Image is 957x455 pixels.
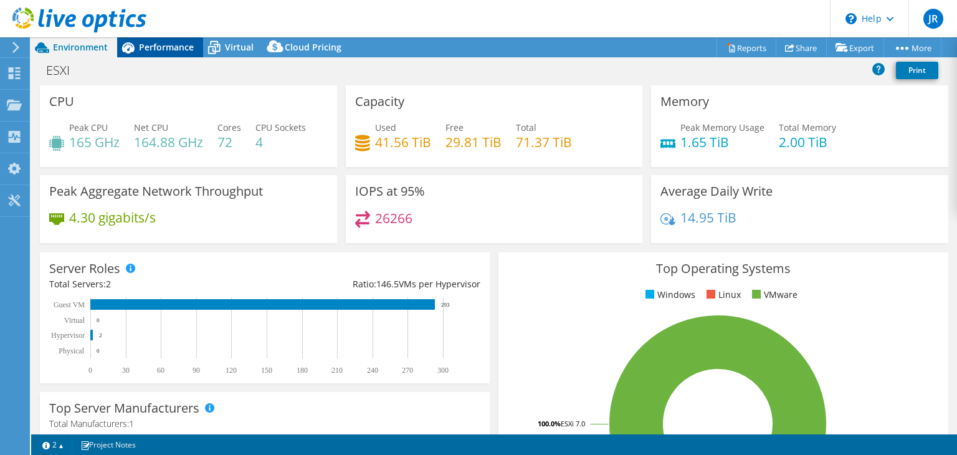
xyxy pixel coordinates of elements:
[261,366,272,375] text: 150
[49,184,263,198] h3: Peak Aggregate Network Throughput
[49,417,480,431] h4: Total Manufacturers:
[561,419,585,428] tspan: ESXi 7.0
[516,135,572,149] h4: 71.37 TiB
[680,122,764,133] span: Peak Memory Usage
[660,95,709,108] h3: Memory
[97,317,100,323] text: 0
[355,184,425,198] h3: IOPS at 95%
[445,135,502,149] h4: 29.81 TiB
[69,211,156,224] h4: 4.30 gigabits/s
[826,38,884,57] a: Export
[896,62,938,79] a: Print
[217,122,241,133] span: Cores
[367,366,378,375] text: 240
[59,347,84,355] text: Physical
[122,366,130,375] text: 30
[297,366,308,375] text: 180
[779,122,836,133] span: Total Memory
[97,348,100,354] text: 0
[49,262,120,275] h3: Server Roles
[331,366,343,375] text: 210
[680,135,764,149] h4: 1.65 TiB
[441,302,450,308] text: 293
[134,122,168,133] span: Net CPU
[375,122,396,133] span: Used
[923,9,943,29] span: JR
[516,122,536,133] span: Total
[139,41,194,53] span: Performance
[64,316,85,325] text: Virtual
[129,418,134,429] span: 1
[225,41,254,53] span: Virtual
[255,122,306,133] span: CPU Sockets
[376,278,399,290] span: 146.5
[134,135,203,149] h4: 164.88 GHz
[538,419,561,428] tspan: 100.0%
[642,288,695,302] li: Windows
[375,211,412,225] h4: 26266
[69,135,120,149] h4: 165 GHz
[445,122,464,133] span: Free
[749,288,797,302] li: VMware
[355,95,404,108] h3: Capacity
[69,122,108,133] span: Peak CPU
[717,38,776,57] a: Reports
[883,38,941,57] a: More
[34,437,72,453] a: 2
[776,38,827,57] a: Share
[106,278,111,290] span: 2
[845,13,857,24] svg: \n
[217,135,241,149] h4: 72
[265,277,480,291] div: Ratio: VMs per Hypervisor
[49,401,199,415] h3: Top Server Manufacturers
[779,135,836,149] h4: 2.00 TiB
[402,366,413,375] text: 270
[375,135,431,149] h4: 41.56 TiB
[99,332,102,338] text: 2
[49,277,265,291] div: Total Servers:
[49,95,74,108] h3: CPU
[703,288,741,302] li: Linux
[680,211,736,224] h4: 14.95 TiB
[226,366,237,375] text: 120
[285,41,341,53] span: Cloud Pricing
[40,64,89,77] h1: ESXI
[660,184,773,198] h3: Average Daily Write
[88,366,92,375] text: 0
[54,300,85,309] text: Guest VM
[508,262,939,275] h3: Top Operating Systems
[72,437,145,453] a: Project Notes
[51,331,85,340] text: Hypervisor
[193,366,200,375] text: 90
[157,366,164,375] text: 60
[53,41,108,53] span: Environment
[437,366,449,375] text: 300
[255,135,306,149] h4: 4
